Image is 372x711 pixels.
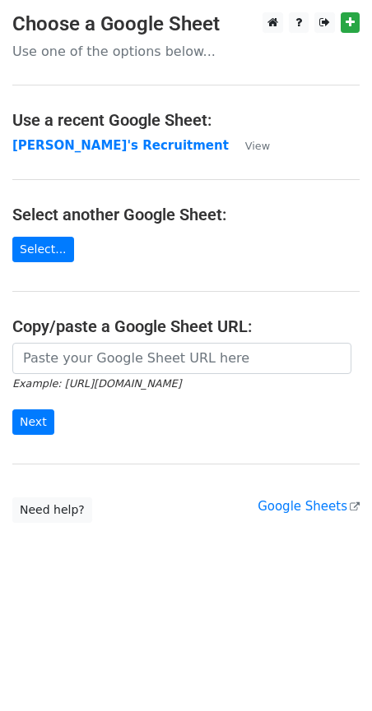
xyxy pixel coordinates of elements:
a: [PERSON_NAME]'s Recruitment [12,138,229,153]
small: Example: [URL][DOMAIN_NAME] [12,377,181,390]
a: View [229,138,270,153]
h3: Choose a Google Sheet [12,12,360,36]
h4: Use a recent Google Sheet: [12,110,360,130]
a: Google Sheets [258,499,360,514]
h4: Select another Google Sheet: [12,205,360,224]
a: Need help? [12,497,92,523]
input: Paste your Google Sheet URL here [12,343,351,374]
small: View [245,140,270,152]
h4: Copy/paste a Google Sheet URL: [12,316,360,336]
input: Next [12,409,54,435]
a: Select... [12,237,74,262]
p: Use one of the options below... [12,43,360,60]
